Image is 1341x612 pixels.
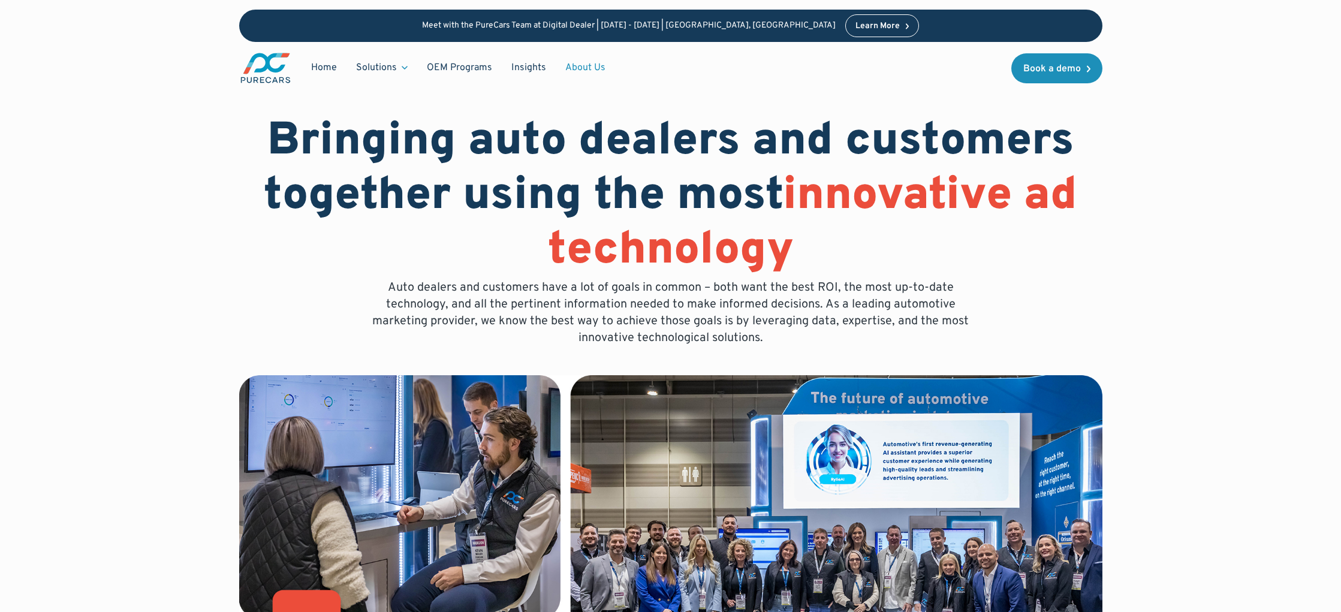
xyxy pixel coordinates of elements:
[417,56,502,79] a: OEM Programs
[1011,53,1102,83] a: Book a demo
[364,279,978,346] p: Auto dealers and customers have a lot of goals in common – both want the best ROI, the most up-to...
[845,14,920,37] a: Learn More
[855,22,900,31] div: Learn More
[239,52,292,85] a: main
[346,56,417,79] div: Solutions
[356,61,397,74] div: Solutions
[502,56,556,79] a: Insights
[548,168,1078,280] span: innovative ad technology
[556,56,615,79] a: About Us
[422,21,836,31] p: Meet with the PureCars Team at Digital Dealer | [DATE] - [DATE] | [GEOGRAPHIC_DATA], [GEOGRAPHIC_...
[239,52,292,85] img: purecars logo
[1023,64,1081,74] div: Book a demo
[239,115,1102,279] h1: Bringing auto dealers and customers together using the most
[302,56,346,79] a: Home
